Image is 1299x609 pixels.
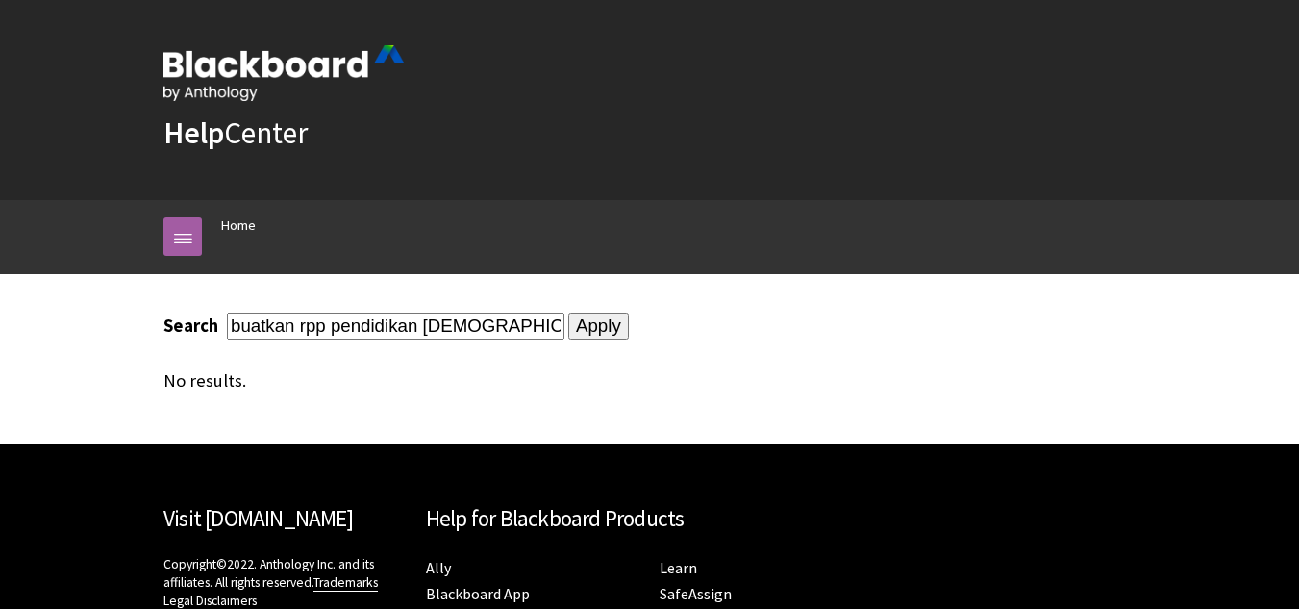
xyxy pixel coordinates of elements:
[426,502,874,536] h2: Help for Blackboard Products
[163,45,404,101] img: Blackboard by Anthology
[660,584,732,604] a: SafeAssign
[163,370,1136,392] div: No results.
[221,214,256,238] a: Home
[163,315,223,337] label: Search
[426,558,451,578] a: Ally
[426,584,530,604] a: Blackboard App
[313,574,378,592] a: Trademarks
[163,504,353,532] a: Visit [DOMAIN_NAME]
[163,114,224,152] strong: Help
[660,558,697,578] a: Learn
[568,313,629,340] input: Apply
[163,114,308,152] a: HelpCenter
